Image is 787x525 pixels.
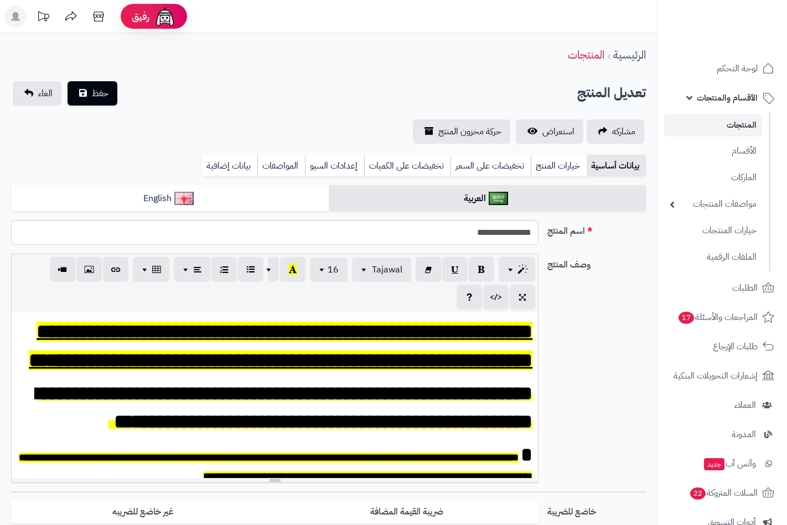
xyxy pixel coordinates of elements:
a: المواصفات [257,155,305,177]
span: وآتس آب [703,456,756,471]
a: حركة مخزون المنتج [413,119,510,144]
label: ضريبة القيمة المضافة [275,501,539,523]
a: العربية [329,185,646,212]
label: غير خاضع للضريبه [11,501,275,523]
a: المنتجات [568,46,604,63]
a: المراجعات والأسئلة17 [664,304,780,330]
h2: تعديل المنتج [577,82,646,104]
a: استعراض [516,119,583,144]
button: 16 [310,258,348,282]
a: الرئيسية [613,46,646,63]
a: تحديثات المنصة [29,6,57,30]
a: تخفيضات على السعر [451,155,531,177]
span: حركة مخزون المنتج [438,125,501,138]
img: العربية [489,192,508,205]
span: رفيق [132,10,149,23]
a: الماركات [664,166,762,190]
span: مشاركه [612,125,635,138]
img: logo-2.png [712,28,776,51]
label: وصف المنتج [543,254,650,271]
span: الأقسام والمنتجات [697,90,758,106]
span: السلات المتروكة [689,485,758,501]
span: 17 [679,312,694,324]
span: 16 [328,263,339,276]
a: بيانات أساسية [587,155,646,177]
a: المدونة [664,421,780,448]
a: مواصفات المنتجات [664,192,762,216]
span: لوحة التحكم [717,61,758,76]
span: الغاء [38,87,53,100]
span: المدونة [732,427,756,442]
a: وآتس آبجديد [664,450,780,477]
span: طلبات الإرجاع [713,339,758,354]
span: Tajawal [372,263,402,276]
label: اسم المنتج [543,220,650,238]
span: إشعارات التحويلات البنكية [674,368,758,384]
span: الطلبات [732,280,758,296]
a: خيارات المنتجات [664,219,762,243]
a: السلات المتروكة22 [664,480,780,506]
img: English [174,192,194,205]
a: الطلبات [664,275,780,301]
span: العملاء [734,397,756,413]
button: Tajawal [352,258,411,282]
a: بيانات إضافية [202,155,257,177]
a: طلبات الإرجاع [664,333,780,360]
span: المراجعات والأسئلة [677,309,758,325]
img: ai-face.png [154,6,176,28]
a: English [11,185,329,212]
a: إشعارات التحويلات البنكية [664,363,780,389]
span: 22 [690,487,706,500]
a: تخفيضات على الكميات [364,155,451,177]
span: استعراض [542,125,574,138]
button: حفظ [68,81,117,106]
a: خيارات المنتج [531,155,587,177]
a: مشاركه [587,119,644,144]
a: العملاء [664,392,780,418]
a: الغاء [13,81,61,106]
label: خاضع للضريبة [543,501,650,518]
a: لوحة التحكم [664,55,780,82]
a: إعدادات السيو [305,155,364,177]
a: الأقسام [664,139,762,163]
a: الملفات الرقمية [664,245,762,269]
span: حفظ [92,87,108,100]
span: جديد [704,458,724,470]
a: المنتجات [664,114,762,136]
